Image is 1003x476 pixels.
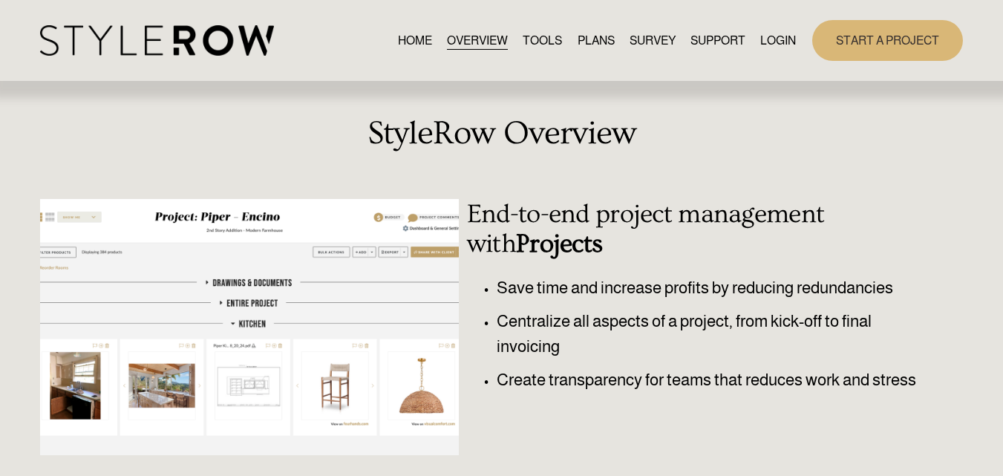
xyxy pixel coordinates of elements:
[578,30,615,50] a: PLANS
[812,20,963,61] a: START A PROJECT
[760,30,796,50] a: LOGIN
[497,309,924,359] p: Centralize all aspects of a project, from kick-off to final invoicing
[497,276,924,301] p: Save time and increase profits by reducing redundancies
[516,229,602,258] strong: Projects
[497,368,924,393] p: Create transparency for teams that reduces work and stress
[690,30,745,50] a: folder dropdown
[398,30,432,50] a: HOME
[523,30,562,50] a: TOOLS
[630,30,676,50] a: SURVEY
[467,199,924,259] h3: End-to-end project management with
[40,115,963,152] h2: StyleRow Overview
[690,32,745,50] span: SUPPORT
[447,30,508,50] a: OVERVIEW
[40,25,274,56] img: StyleRow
